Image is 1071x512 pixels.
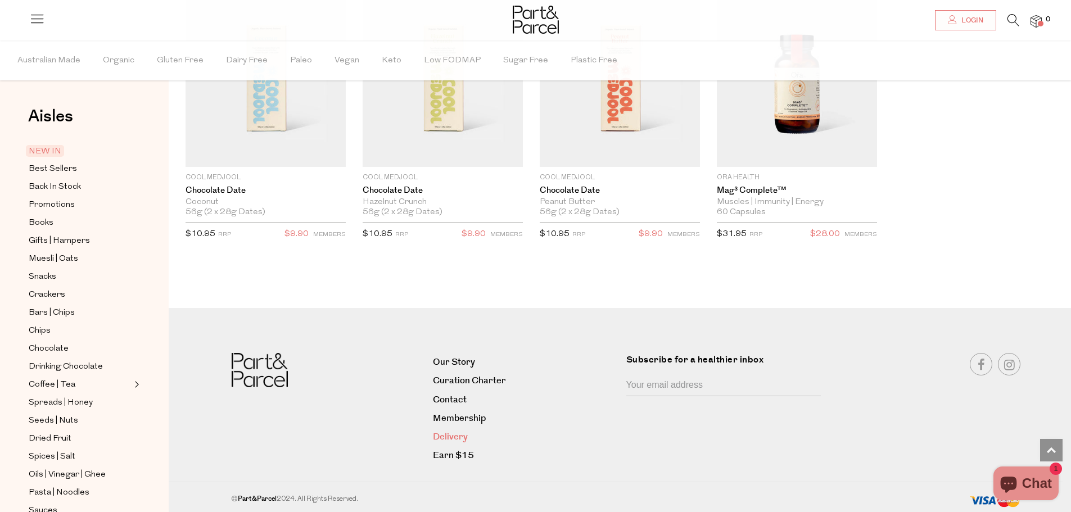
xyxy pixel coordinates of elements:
[29,270,56,284] span: Snacks
[29,450,75,464] span: Spices | Salt
[29,144,131,158] a: NEW IN
[29,468,131,482] a: Oils | Vinegar | Ghee
[433,411,617,426] a: Membership
[513,6,559,34] img: Part&Parcel
[29,342,69,356] span: Chocolate
[29,360,103,374] span: Drinking Chocolate
[29,432,71,446] span: Dried Fruit
[462,227,486,242] span: $9.90
[844,232,877,238] small: MEMBERS
[395,232,408,238] small: RRP
[29,180,81,194] span: Back In Stock
[29,252,78,266] span: Muesli | Oats
[29,342,131,356] a: Chocolate
[29,198,131,212] a: Promotions
[363,173,523,183] p: Cool Medjool
[639,227,663,242] span: $9.90
[17,41,80,80] span: Australian Made
[717,185,877,196] a: Mag³ Complete™
[26,145,64,157] span: NEW IN
[717,230,747,238] span: $31.95
[29,180,131,194] a: Back In Stock
[29,378,75,392] span: Coffee | Tea
[29,216,53,230] span: Books
[571,41,617,80] span: Plastic Free
[29,198,75,212] span: Promotions
[29,486,131,500] a: Pasta | Noodles
[132,378,139,391] button: Expand/Collapse Coffee | Tea
[232,493,844,505] div: © 2024. All Rights Reserved.
[226,41,268,80] span: Dairy Free
[667,232,700,238] small: MEMBERS
[970,493,1020,508] img: payment-methods.png
[103,41,134,80] span: Organic
[749,232,762,238] small: RRP
[503,41,548,80] span: Sugar Free
[238,494,277,504] b: Part&Parcel
[990,466,1062,503] inbox-online-store-chat: Shopify online store chat
[186,197,346,207] div: Coconut
[313,232,346,238] small: MEMBERS
[424,41,481,80] span: Low FODMAP
[29,216,131,230] a: Books
[29,234,131,248] a: Gifts | Hampers
[29,414,131,428] a: Seeds | Nuts
[218,232,231,238] small: RRP
[490,232,523,238] small: MEMBERS
[363,197,523,207] div: Hazelnut Crunch
[29,234,90,248] span: Gifts | Hampers
[29,306,75,320] span: Bars | Chips
[29,396,131,410] a: Spreads | Honey
[29,306,131,320] a: Bars | Chips
[29,252,131,266] a: Muesli | Oats
[935,10,996,30] a: Login
[540,197,700,207] div: Peanut Butter
[433,448,617,463] a: Earn $15
[29,378,131,392] a: Coffee | Tea
[29,450,131,464] a: Spices | Salt
[232,353,288,387] img: Part&Parcel
[186,185,346,196] a: Chocolate Date
[717,173,877,183] p: Ora Health
[284,227,309,242] span: $9.90
[290,41,312,80] span: Paleo
[363,207,442,218] span: 56g (2 x 28g Dates)
[186,230,215,238] span: $10.95
[540,230,570,238] span: $10.95
[29,270,131,284] a: Snacks
[382,41,401,80] span: Keto
[29,396,93,410] span: Spreads | Honey
[28,104,73,129] span: Aisles
[540,185,700,196] a: Chocolate Date
[29,162,131,176] a: Best Sellers
[29,162,77,176] span: Best Sellers
[363,185,523,196] a: Chocolate Date
[29,414,78,428] span: Seeds | Nuts
[717,197,877,207] div: Muscles | Immunity | Energy
[29,468,106,482] span: Oils | Vinegar | Ghee
[29,288,65,302] span: Crackers
[572,232,585,238] small: RRP
[626,375,821,396] input: Your email address
[29,486,89,500] span: Pasta | Noodles
[29,360,131,374] a: Drinking Chocolate
[1043,15,1053,25] span: 0
[433,392,617,407] a: Contact
[810,227,840,242] span: $28.00
[363,230,392,238] span: $10.95
[433,373,617,388] a: Curation Charter
[186,207,265,218] span: 56g (2 x 28g Dates)
[433,429,617,445] a: Delivery
[29,288,131,302] a: Crackers
[29,324,51,338] span: Chips
[540,173,700,183] p: Cool Medjool
[1031,15,1042,27] a: 0
[186,173,346,183] p: Cool Medjool
[29,432,131,446] a: Dried Fruit
[959,16,983,25] span: Login
[335,41,359,80] span: Vegan
[626,353,828,375] label: Subscribe for a healthier inbox
[28,108,73,136] a: Aisles
[29,324,131,338] a: Chips
[157,41,204,80] span: Gluten Free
